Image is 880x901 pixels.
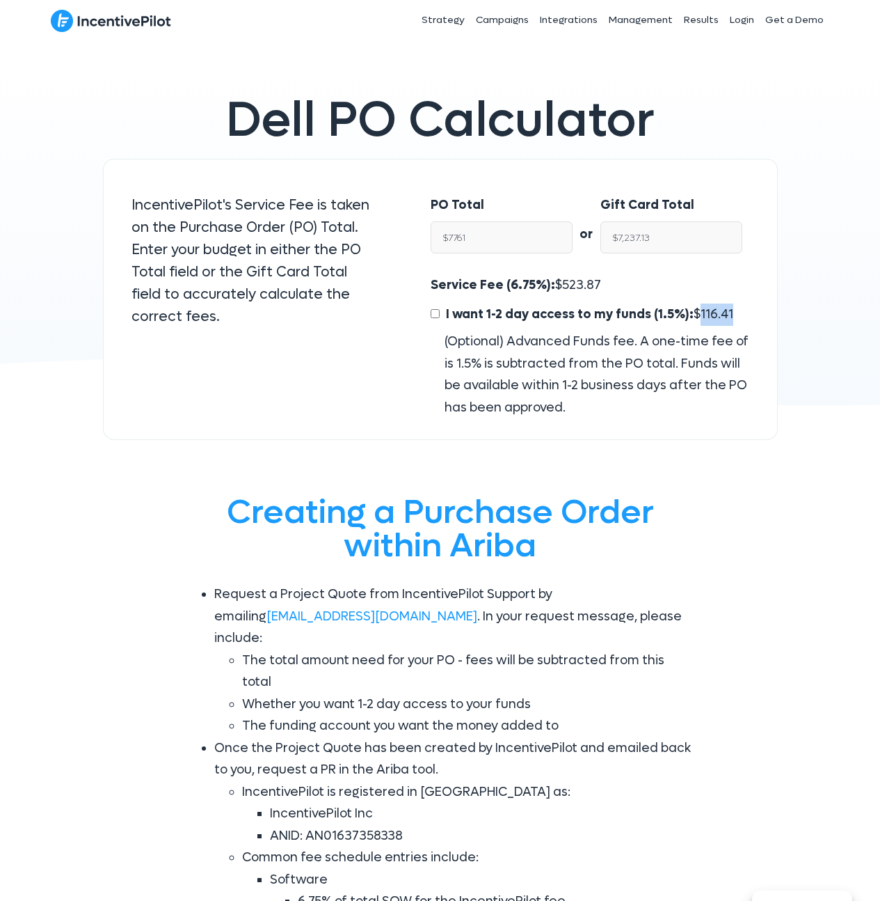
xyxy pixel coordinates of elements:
[242,715,694,737] li: The funding account you want the money added to
[573,194,600,246] div: or
[562,277,601,293] span: 523.87
[270,803,694,825] li: IncentivePilot Inc
[51,9,171,33] img: IncentivePilot
[446,306,694,322] span: I want 1-2 day access to my funds (1.5%):
[603,3,678,38] a: Management
[431,331,749,418] div: (Optional) Advanced Funds fee. A one-time fee of is 1.5% is subtracted from the PO total. Funds w...
[214,583,694,737] li: Request a Project Quote from IncentivePilot Support by emailing . In your request message, please...
[534,3,603,38] a: Integrations
[131,194,376,328] p: IncentivePilot's Service Fee is taken on the Purchase Order (PO) Total. Enter your budget in eith...
[470,3,534,38] a: Campaigns
[724,3,760,38] a: Login
[701,306,733,322] span: 116.41
[242,694,694,716] li: Whether you want 1-2 day access to your funds
[242,781,694,847] li: IncentivePilot is registered in [GEOGRAPHIC_DATA] as:
[600,194,694,217] label: Gift Card Total
[242,650,694,694] li: The total amount need for your PO - fees will be subtracted from this total
[760,3,829,38] a: Get a Demo
[431,309,440,318] input: I want 1-2 day access to my funds (1.5%):$116.41
[678,3,724,38] a: Results
[227,490,654,567] span: Creating a Purchase Order within Ariba
[416,3,470,38] a: Strategy
[442,306,733,322] span: $
[266,609,477,625] a: [EMAIL_ADDRESS][DOMAIN_NAME]
[431,194,484,217] label: PO Total
[431,277,555,293] span: Service Fee (6.75%):
[226,88,655,152] span: Dell PO Calculator
[270,825,694,847] li: ANID: AN01637358338
[321,3,830,38] nav: Header Menu
[431,274,749,418] div: $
